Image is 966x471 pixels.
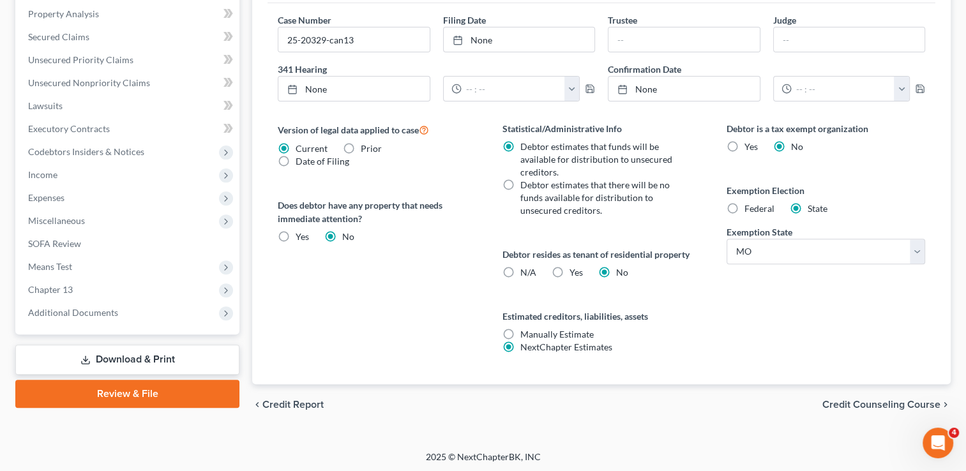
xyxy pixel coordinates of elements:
span: State [808,203,827,214]
label: Debtor is a tax exempt organization [727,122,925,135]
span: Manually Estimate [520,329,594,340]
span: Means Test [28,261,72,272]
span: NextChapter Estimates [520,341,612,352]
span: Chapter 13 [28,284,73,295]
span: Date of Filing [296,156,349,167]
label: Exemption State [727,225,792,239]
span: Federal [744,203,774,214]
span: Debtor estimates that funds will be available for distribution to unsecured creditors. [520,141,672,177]
span: Yes [744,141,758,152]
span: Property Analysis [28,8,99,19]
span: Executory Contracts [28,123,110,134]
a: Property Analysis [18,3,239,26]
button: chevron_left Credit Report [252,400,324,410]
span: No [791,141,803,152]
input: -- : -- [462,77,565,101]
label: Estimated creditors, liabilities, assets [502,310,701,323]
label: Case Number [278,13,331,27]
label: Judge [773,13,796,27]
span: No [342,231,354,242]
label: Filing Date [443,13,486,27]
a: Review & File [15,380,239,408]
a: Executory Contracts [18,117,239,140]
span: No [616,267,628,278]
label: Debtor resides as tenant of residential property [502,248,701,261]
a: Secured Claims [18,26,239,49]
span: Unsecured Priority Claims [28,54,133,65]
label: Trustee [608,13,637,27]
a: None [608,77,759,101]
span: Credit Counseling Course [822,400,940,410]
button: Credit Counseling Course chevron_right [822,400,951,410]
label: Statistical/Administrative Info [502,122,701,135]
span: Current [296,143,328,154]
i: chevron_left [252,400,262,410]
span: Codebtors Insiders & Notices [28,146,144,157]
iframe: Intercom live chat [923,428,953,458]
span: Additional Documents [28,307,118,318]
label: Confirmation Date [601,63,932,76]
label: Exemption Election [727,184,925,197]
input: -- [608,27,759,52]
a: None [444,27,594,52]
a: SOFA Review [18,232,239,255]
input: Enter case number... [278,27,429,52]
span: SOFA Review [28,238,81,249]
span: Income [28,169,57,180]
span: Secured Claims [28,31,89,42]
span: Unsecured Nonpriority Claims [28,77,150,88]
span: Yes [570,267,583,278]
label: Does debtor have any property that needs immediate attention? [278,198,476,225]
a: Lawsuits [18,94,239,117]
span: Prior [361,143,382,154]
span: Credit Report [262,400,324,410]
input: -- : -- [792,77,895,101]
label: 341 Hearing [271,63,601,76]
label: Version of legal data applied to case [278,122,476,137]
span: Debtor estimates that there will be no funds available for distribution to unsecured creditors. [520,179,670,216]
span: Expenses [28,192,64,203]
input: -- [774,27,924,52]
a: Download & Print [15,345,239,375]
span: Lawsuits [28,100,63,111]
a: None [278,77,429,101]
span: Yes [296,231,309,242]
a: Unsecured Priority Claims [18,49,239,71]
a: Unsecured Nonpriority Claims [18,71,239,94]
i: chevron_right [940,400,951,410]
span: N/A [520,267,536,278]
span: 4 [949,428,959,438]
span: Miscellaneous [28,215,85,226]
